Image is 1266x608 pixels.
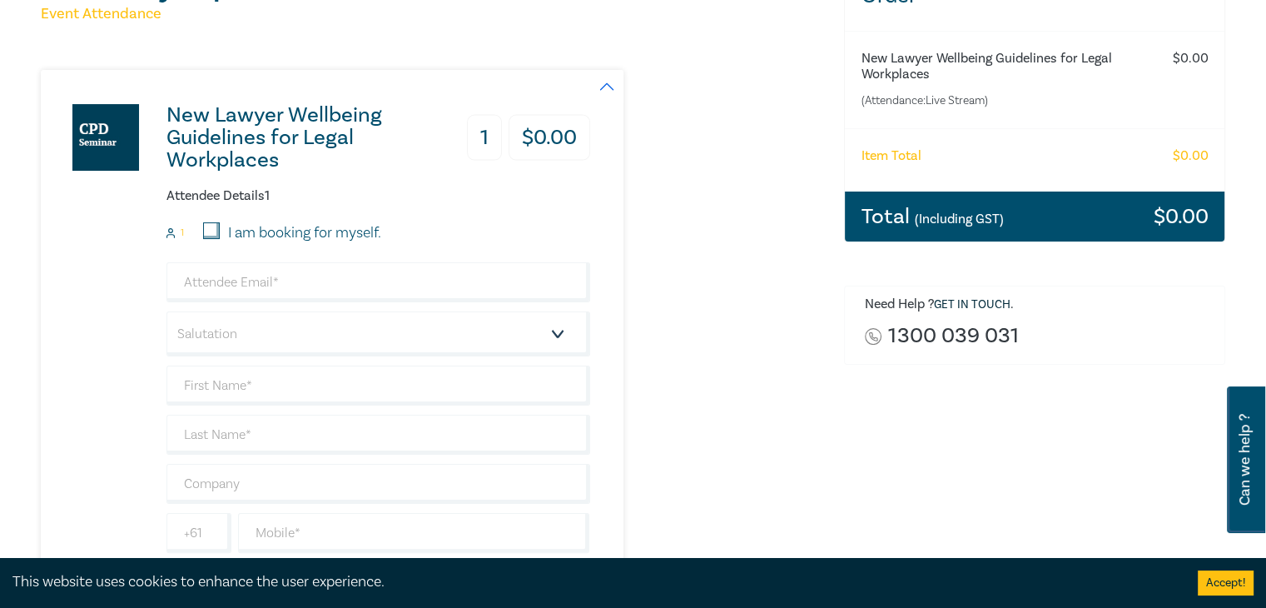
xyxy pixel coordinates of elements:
h3: $ 0.00 [509,115,590,161]
label: I am booking for myself. [228,222,381,244]
h3: 1 [467,115,502,161]
small: (Attendance: Live Stream ) [861,92,1142,109]
button: Accept cookies [1198,571,1254,596]
input: First Name* [166,366,590,406]
h3: $ 0.00 [1153,206,1208,227]
input: Company [166,464,590,504]
span: Can we help ? [1237,396,1253,523]
a: 1300 039 031 [888,325,1018,347]
h5: Event Attendance [41,4,824,24]
h6: $ 0.00 [1172,148,1208,164]
h6: Need Help ? . [865,297,1213,313]
small: (Including GST) [915,211,1004,227]
a: Get in touch [934,297,1010,312]
img: New Lawyer Wellbeing Guidelines for Legal Workplaces [72,104,139,171]
h3: Total [861,206,1004,227]
input: Attendee Email* [166,262,590,302]
h6: $ 0.00 [1172,51,1208,67]
h6: New Lawyer Wellbeing Guidelines for Legal Workplaces [861,51,1142,82]
input: Mobile* [238,513,590,553]
h6: Attendee Details 1 [166,188,590,204]
h3: New Lawyer Wellbeing Guidelines for Legal Workplaces [166,104,440,172]
input: Last Name* [166,415,590,455]
small: 1 [181,227,184,239]
div: This website uses cookies to enhance the user experience. [12,571,1173,593]
h6: Item Total [861,148,921,164]
input: +61 [166,513,231,553]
